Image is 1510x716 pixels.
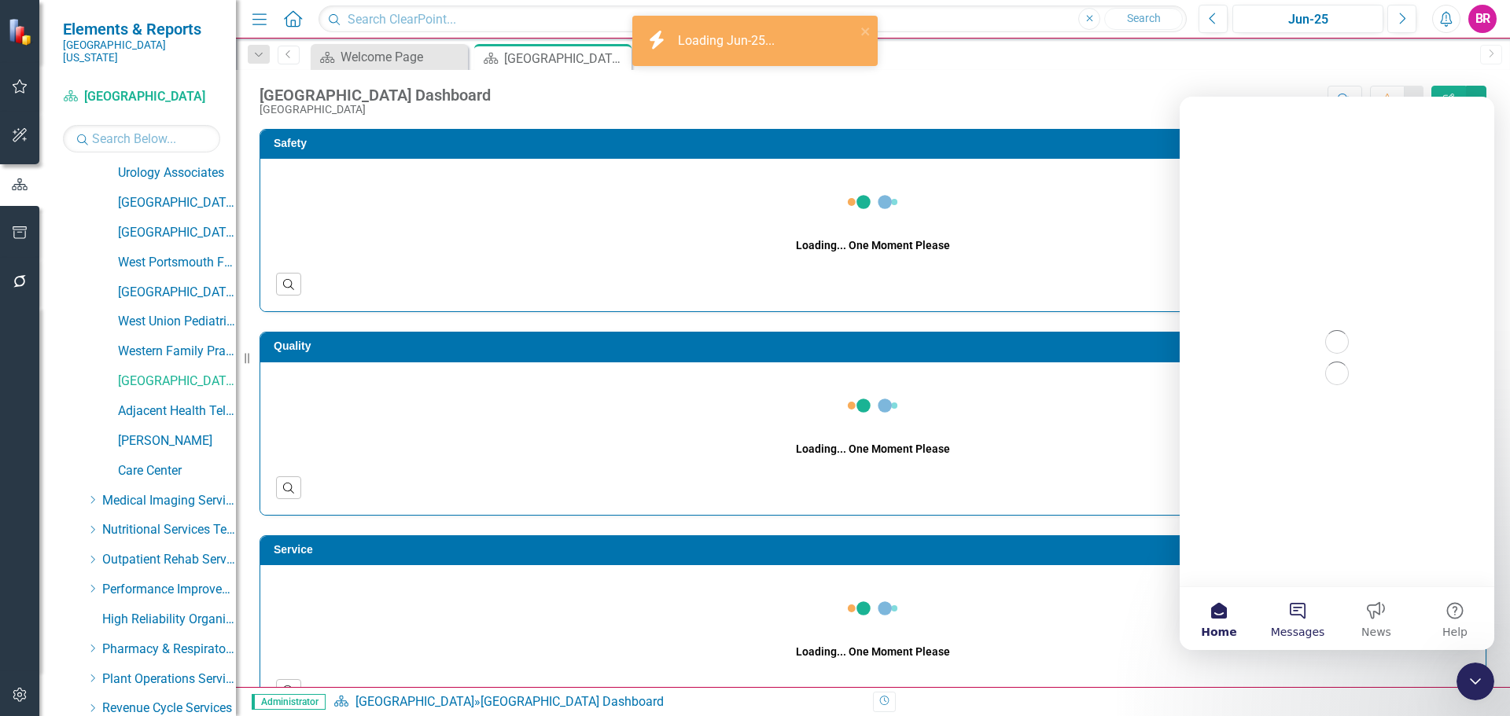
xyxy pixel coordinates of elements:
input: Search ClearPoint... [319,6,1187,33]
a: Nutritional Services Team [102,521,236,539]
h3: Service [274,544,1478,556]
button: Jun-25 [1232,5,1383,33]
a: [GEOGRAPHIC_DATA] [118,224,236,242]
div: » [333,693,861,711]
div: Loading... One Moment Please [796,644,950,659]
div: [GEOGRAPHIC_DATA] Dashboard [504,49,628,68]
a: Welcome Page [315,47,464,67]
a: [GEOGRAPHIC_DATA] [118,194,236,212]
a: Pharmacy & Respiratory [102,641,236,659]
span: Elements & Reports [63,20,220,39]
a: Urology Associates [118,164,236,182]
a: [GEOGRAPHIC_DATA] [63,88,220,106]
h3: Quality [274,340,1478,352]
a: Plant Operations Services [102,670,236,688]
a: West Portsmouth Family Practice [118,254,236,272]
a: Western Family Practice [118,343,236,361]
div: [GEOGRAPHIC_DATA] Dashboard [481,694,664,709]
small: [GEOGRAPHIC_DATA][US_STATE] [63,39,220,64]
div: Loading Jun-25... [678,32,779,50]
input: Search Below... [63,125,220,152]
iframe: Intercom live chat [1180,97,1494,650]
div: Welcome Page [341,47,464,67]
a: [GEOGRAPHIC_DATA] [118,284,236,302]
h3: Safety [274,138,1478,149]
a: [GEOGRAPHIC_DATA] [355,694,474,709]
a: High Reliability Organization [102,611,236,629]
a: [PERSON_NAME] [118,432,236,450]
img: ClearPoint Strategy [8,18,35,46]
div: Loading... One Moment Please [796,441,950,457]
div: [GEOGRAPHIC_DATA] Dashboard [260,86,491,104]
a: Care Center [118,462,236,480]
a: [GEOGRAPHIC_DATA] [118,373,236,391]
span: Search [1127,12,1161,24]
iframe: Intercom live chat [1457,663,1494,700]
div: Loading... One Moment Please [796,237,950,253]
a: Outpatient Rehab Services [102,551,236,569]
button: Search [1104,8,1183,30]
div: [GEOGRAPHIC_DATA] [260,104,491,116]
div: Jun-25 [1238,10,1378,29]
a: Performance Improvement Services [102,581,236,599]
a: Medical Imaging Services [102,492,236,510]
a: West Union Pediatric Associates [118,313,236,331]
span: Administrator [252,694,326,710]
button: close [860,22,871,40]
a: Adjacent Health Tele-Neurology (Contracted Service) [118,402,236,420]
button: BR [1468,5,1497,33]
